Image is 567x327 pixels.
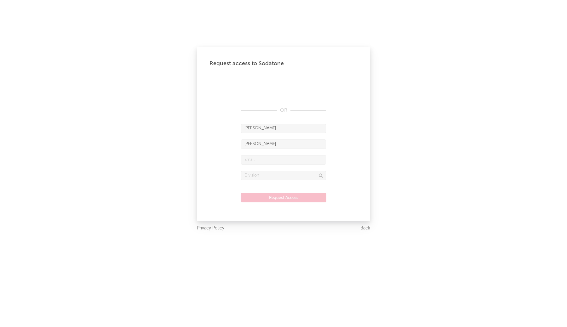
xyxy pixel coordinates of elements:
input: Email [241,155,326,165]
button: Request Access [241,193,326,202]
a: Back [360,224,370,232]
div: Request access to Sodatone [209,60,358,67]
div: OR [241,107,326,114]
a: Privacy Policy [197,224,224,232]
input: Division [241,171,326,180]
input: Last Name [241,139,326,149]
input: First Name [241,124,326,133]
